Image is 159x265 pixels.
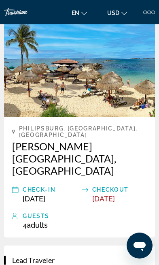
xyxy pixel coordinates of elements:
span: Adults [27,221,48,229]
span: [DATE] [92,194,115,203]
span: en [72,10,79,16]
button: Change language [68,7,91,19]
iframe: Button to launch messaging window [127,233,153,259]
a: [PERSON_NAME][GEOGRAPHIC_DATA], [GEOGRAPHIC_DATA] [12,140,147,177]
button: Change currency [103,7,131,19]
span: USD [107,10,119,16]
span: [DATE] [23,194,45,203]
div: Guests [23,211,147,221]
span: Philipsburg, [GEOGRAPHIC_DATA], [GEOGRAPHIC_DATA] [19,125,147,138]
span: 4 [23,221,48,229]
div: Check-In [23,185,78,194]
div: Checkout [92,185,147,194]
h3: Lead Traveler [12,256,147,265]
